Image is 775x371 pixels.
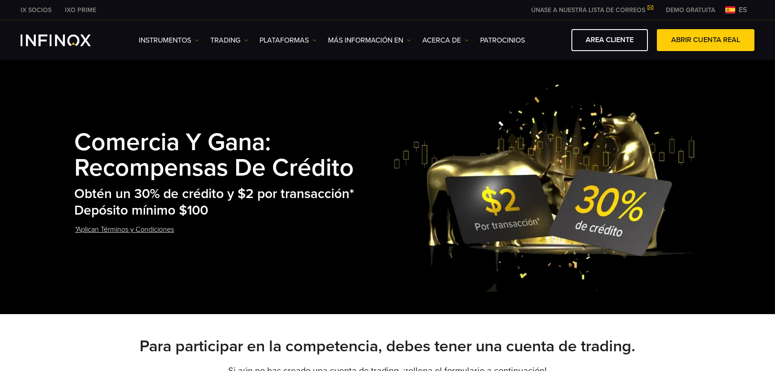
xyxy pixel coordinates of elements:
[140,336,635,356] strong: Para participar en la competencia, debes tener una cuenta de trading.
[14,5,58,15] a: INFINOX
[422,35,469,46] a: ACERCA DE
[74,219,175,241] a: *Aplican Términos y Condiciones
[74,186,393,219] h2: Obtén un 30% de crédito y $2 por transacción* Depósito mínimo $100
[480,35,525,46] a: Patrocinios
[260,35,317,46] a: PLATAFORMAS
[58,5,103,15] a: INFINOX
[210,35,248,46] a: TRADING
[74,128,354,183] strong: Comercia y Gana: Recompensas de Crédito
[571,29,648,51] a: AREA CLIENTE
[657,29,754,51] a: ABRIR CUENTA REAL
[139,35,199,46] a: Instrumentos
[735,4,751,15] span: es
[21,35,112,46] a: INFINOX Logo
[524,6,659,14] a: ÚNASE A NUESTRA LISTA DE CORREOS
[328,35,411,46] a: Más información en
[659,5,722,15] a: INFINOX MENU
